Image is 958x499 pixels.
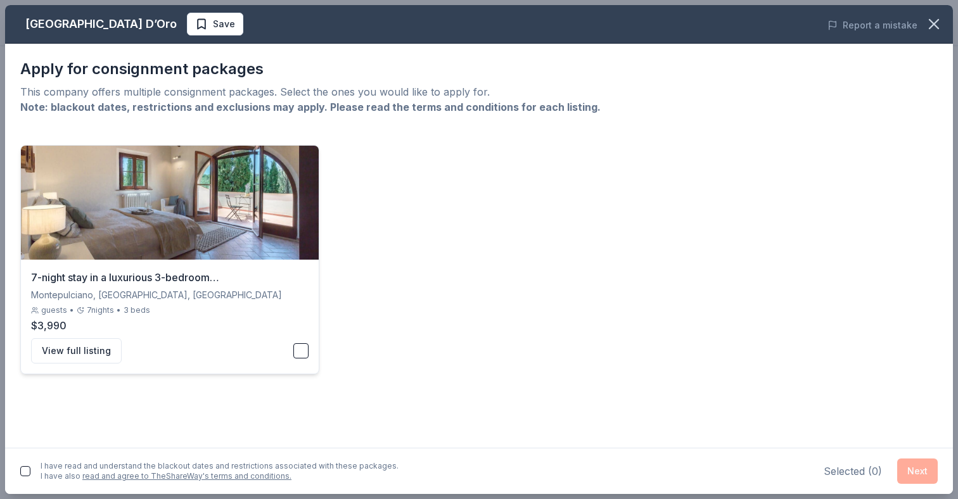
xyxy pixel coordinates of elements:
div: $3,990 [31,318,309,333]
div: Montepulciano, [GEOGRAPHIC_DATA], [GEOGRAPHIC_DATA] [31,287,309,303]
div: I have read and understand the blackout dates and restrictions associated with these packages. I ... [41,461,399,481]
span: 7 nights [87,305,114,315]
button: View full listing [31,338,122,363]
div: Selected ( 0 ) [824,464,882,479]
span: Save [213,16,235,32]
div: 7-night stay in a luxurious 3-bedroom [GEOGRAPHIC_DATA] [31,270,309,285]
button: Save [187,13,243,35]
div: This company offers multiple consignment packages. Select the ones you would like to apply for. [20,84,938,99]
div: • [117,305,121,315]
span: guests [41,305,67,315]
div: • [70,305,74,315]
div: [GEOGRAPHIC_DATA] D’Oro [25,14,177,34]
a: read and agree to TheShareWay's terms and conditions. [82,471,291,481]
div: 3 beds [124,305,150,315]
button: Report a mistake [827,18,917,33]
div: Note: blackout dates, restrictions and exclusions may apply. Please read the terms and conditions... [20,99,938,115]
img: 7-night stay in a luxurious 3-bedroom Tuscan Villa [21,146,319,260]
div: Apply for consignment packages [20,59,938,79]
